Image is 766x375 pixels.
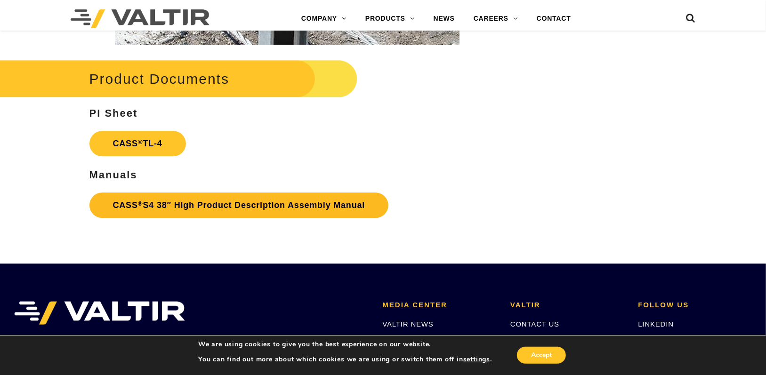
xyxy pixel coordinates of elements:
[510,301,624,309] h2: VALTIR
[198,355,492,364] p: You can find out more about which cookies we are using or switch them off in .
[383,320,434,328] a: VALTIR NEWS
[638,320,674,328] a: LINKEDIN
[89,131,186,156] a: CASS®TL-4
[527,9,581,28] a: CONTACT
[356,9,424,28] a: PRODUCTS
[517,347,566,364] button: Accept
[89,107,138,119] strong: PI Sheet
[138,138,143,145] sup: ®
[510,320,559,328] a: CONTACT US
[463,355,490,364] button: settings
[14,301,185,325] img: VALTIR
[292,9,356,28] a: COMPANY
[383,301,496,309] h2: MEDIA CENTER
[89,169,137,181] strong: Manuals
[198,340,492,349] p: We are using cookies to give you the best experience on our website.
[464,9,527,28] a: CAREERS
[71,9,210,28] img: Valtir
[89,192,389,218] a: CASS®S4 38″ High Product Description Assembly Manual
[138,200,143,207] sup: ®
[638,301,751,309] h2: FOLLOW US
[424,9,464,28] a: NEWS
